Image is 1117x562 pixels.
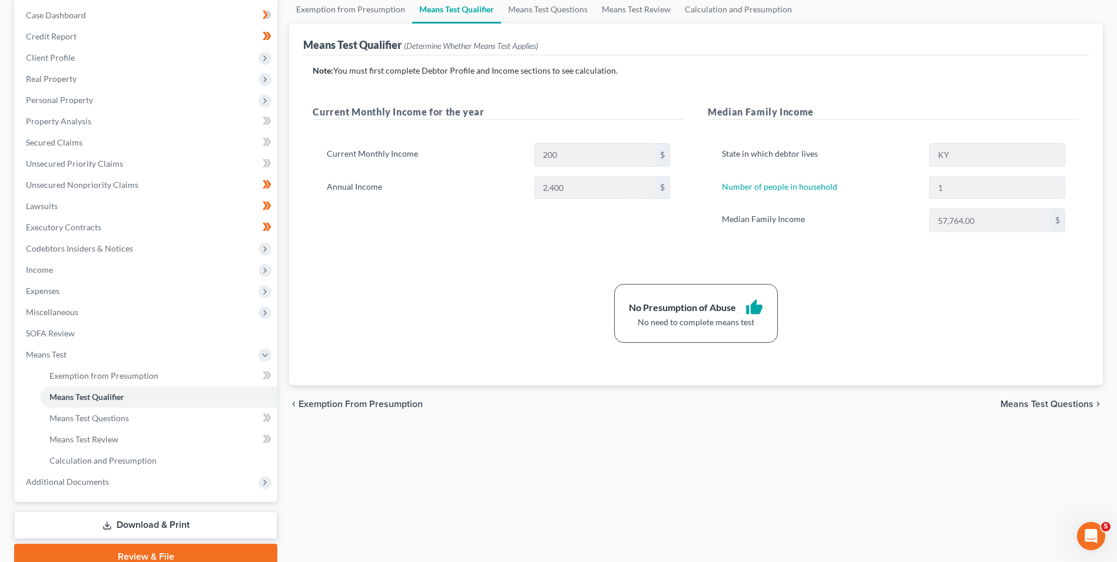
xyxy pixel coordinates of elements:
[313,65,1079,77] p: You must first complete Debtor Profile and Income sections to see calculation.
[930,177,1065,199] input: --
[26,307,78,317] span: Miscellaneous
[16,217,277,238] a: Executory Contracts
[745,299,763,316] i: thumb_up
[289,399,423,409] button: chevron_left Exemption from Presumption
[303,38,538,52] div: Means Test Qualifier
[26,477,109,487] span: Additional Documents
[26,201,58,211] span: Lawsuits
[930,209,1050,232] input: 0.00
[16,132,277,153] a: Secured Claims
[26,95,93,105] span: Personal Property
[26,222,101,232] span: Executory Contracts
[26,265,53,275] span: Income
[535,177,655,199] input: 0.00
[535,144,655,166] input: 0.00
[49,392,124,402] span: Means Test Qualifier
[49,413,129,423] span: Means Test Questions
[716,209,923,232] label: Median Family Income
[40,365,277,386] a: Exemption from Presumption
[40,450,277,471] a: Calculation and Presumption
[1000,399,1103,409] button: Means Test Questions chevron_right
[26,137,82,147] span: Secured Claims
[26,52,75,62] span: Client Profile
[40,408,277,429] a: Means Test Questions
[40,429,277,450] a: Means Test Review
[16,26,277,47] a: Credit Report
[1101,522,1111,531] span: 5
[14,511,277,539] a: Download & Print
[722,181,837,191] a: Number of people in household
[26,158,123,168] span: Unsecured Priority Claims
[16,323,277,344] a: SOFA Review
[1077,522,1105,550] iframe: Intercom live chat
[299,399,423,409] span: Exemption from Presumption
[930,144,1065,166] input: State
[26,74,77,84] span: Real Property
[1000,399,1093,409] span: Means Test Questions
[1050,209,1065,232] div: $
[321,143,528,167] label: Current Monthly Income
[313,65,333,75] strong: Note:
[26,286,59,296] span: Expenses
[26,180,138,190] span: Unsecured Nonpriority Claims
[26,31,77,41] span: Credit Report
[26,243,133,253] span: Codebtors Insiders & Notices
[40,386,277,408] a: Means Test Qualifier
[49,371,158,381] span: Exemption from Presumption
[49,455,157,465] span: Calculation and Presumption
[16,174,277,196] a: Unsecured Nonpriority Claims
[321,176,528,200] label: Annual Income
[26,328,75,338] span: SOFA Review
[313,105,684,120] h5: Current Monthly Income for the year
[289,399,299,409] i: chevron_left
[26,349,67,359] span: Means Test
[629,301,736,315] div: No Presumption of Abuse
[655,177,669,199] div: $
[26,10,86,20] span: Case Dashboard
[16,196,277,217] a: Lawsuits
[655,144,669,166] div: $
[629,316,763,328] div: No need to complete means test
[26,116,91,126] span: Property Analysis
[708,105,1079,120] h5: Median Family Income
[1093,399,1103,409] i: chevron_right
[404,41,538,51] span: (Determine Whether Means Test Applies)
[16,153,277,174] a: Unsecured Priority Claims
[16,111,277,132] a: Property Analysis
[716,143,923,167] label: State in which debtor lives
[16,5,277,26] a: Case Dashboard
[49,434,118,444] span: Means Test Review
